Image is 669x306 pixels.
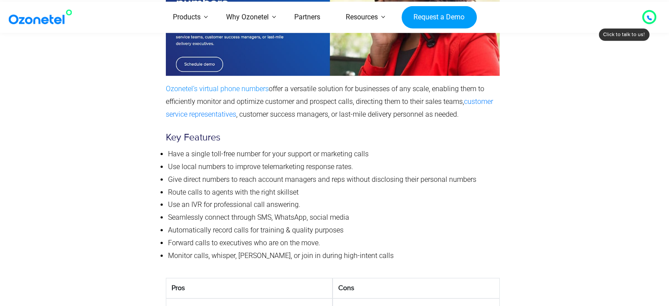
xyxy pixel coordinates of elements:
[213,2,281,33] a: Why Ozonetel
[333,2,391,33] a: Resources
[168,224,500,237] li: Automatically record calls for training & quality purposes
[168,148,500,161] li: Have a single toll-free number for your support or marketing calls
[166,132,500,144] h5: Key Features
[168,161,500,173] li: Use local numbers to improve telemarketing response rates.
[166,85,269,93] a: Ozonetel’s virtual phone numbers
[168,173,500,186] li: Give direct numbers to reach account managers and reps without disclosing their personal numbers
[168,237,500,250] li: Forward calls to executives who are on the move.
[168,211,500,224] li: Seamlessly connect through SMS, WhatsApp, social media
[166,97,493,118] a: customer service representatives
[168,250,500,262] li: Monitor calls, whisper, [PERSON_NAME], or join in during high-intent calls
[160,2,213,33] a: Products
[402,6,477,29] a: Request a Demo
[166,83,500,121] p: offer a versatile solution for businesses of any scale, enabling them to efficiently monitor and ...
[166,278,332,299] th: Pros
[333,278,499,299] th: Cons
[168,186,500,199] li: Route calls to agents with the right skillset
[281,2,333,33] a: Partners
[168,199,500,211] li: Use an IVR for professional call answering.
